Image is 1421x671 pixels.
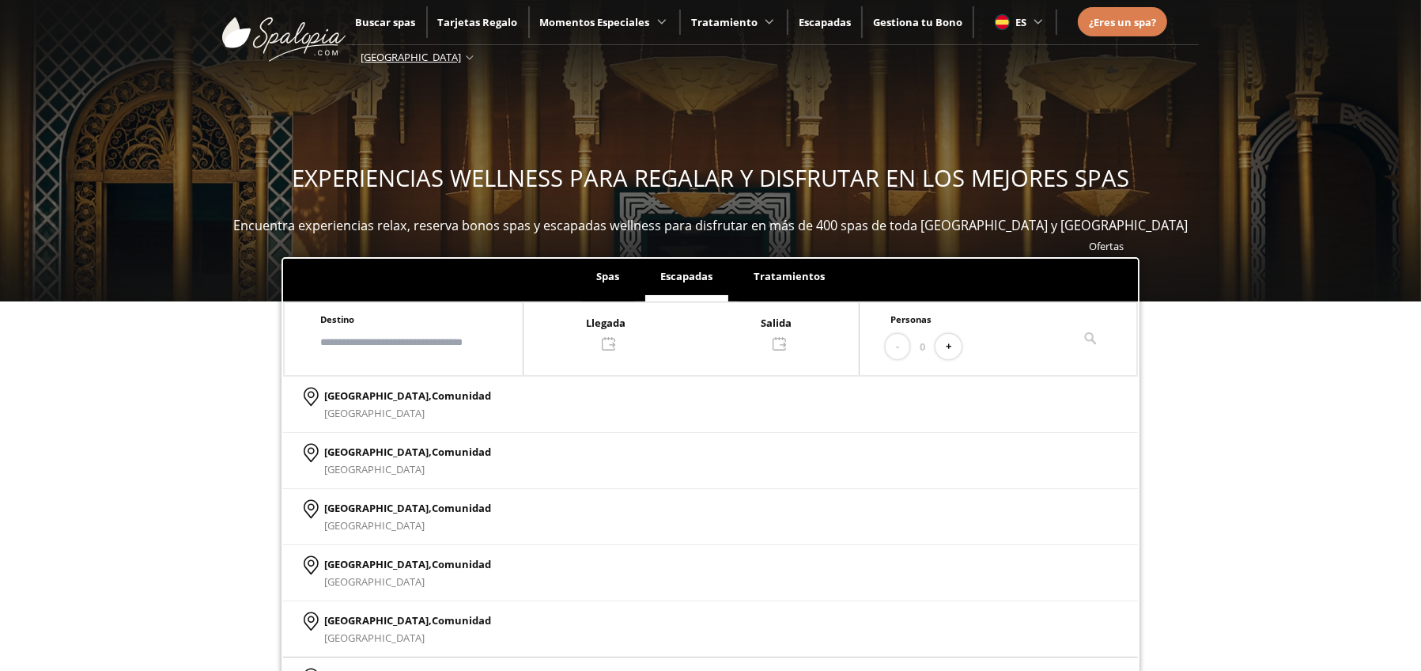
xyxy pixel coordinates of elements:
[325,555,492,573] p: [GEOGRAPHIC_DATA],
[1089,15,1156,29] span: ¿Eres un spa?
[325,518,425,533] span: [GEOGRAPHIC_DATA]
[1089,13,1156,31] a: ¿Eres un spa?
[799,15,851,29] a: Escapadas
[325,462,425,476] span: [GEOGRAPHIC_DATA]
[660,269,712,283] span: Escapadas
[433,501,492,515] span: Comunidad
[754,269,825,283] span: Tratamientos
[325,406,425,420] span: [GEOGRAPHIC_DATA]
[433,557,492,571] span: Comunidad
[920,338,925,355] span: 0
[596,269,619,283] span: Spas
[222,2,346,62] img: ImgLogoSpalopia.BvClDcEz.svg
[325,631,425,645] span: [GEOGRAPHIC_DATA]
[1090,239,1124,253] a: Ofertas
[935,334,962,360] button: +
[325,574,425,589] span: [GEOGRAPHIC_DATA]
[438,15,518,29] a: Tarjetas Regalo
[292,162,1129,194] span: EXPERIENCIAS WELLNESS PARA REGALAR Y DISFRUTAR EN LOS MEJORES SPAS
[361,50,461,64] span: [GEOGRAPHIC_DATA]
[325,499,492,517] p: [GEOGRAPHIC_DATA],
[356,15,416,29] a: Buscar spas
[233,217,1188,234] span: Encuentra experiencias relax, reserva bonos spas y escapadas wellness para disfrutar en más de 40...
[886,334,909,360] button: -
[433,389,492,403] span: Comunidad
[433,445,492,459] span: Comunidad
[325,387,492,404] p: [GEOGRAPHIC_DATA],
[433,613,492,627] span: Comunidad
[325,612,492,629] p: [GEOGRAPHIC_DATA],
[321,313,355,325] span: Destino
[890,313,932,325] span: Personas
[873,15,962,29] a: Gestiona tu Bono
[325,443,492,461] p: [GEOGRAPHIC_DATA],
